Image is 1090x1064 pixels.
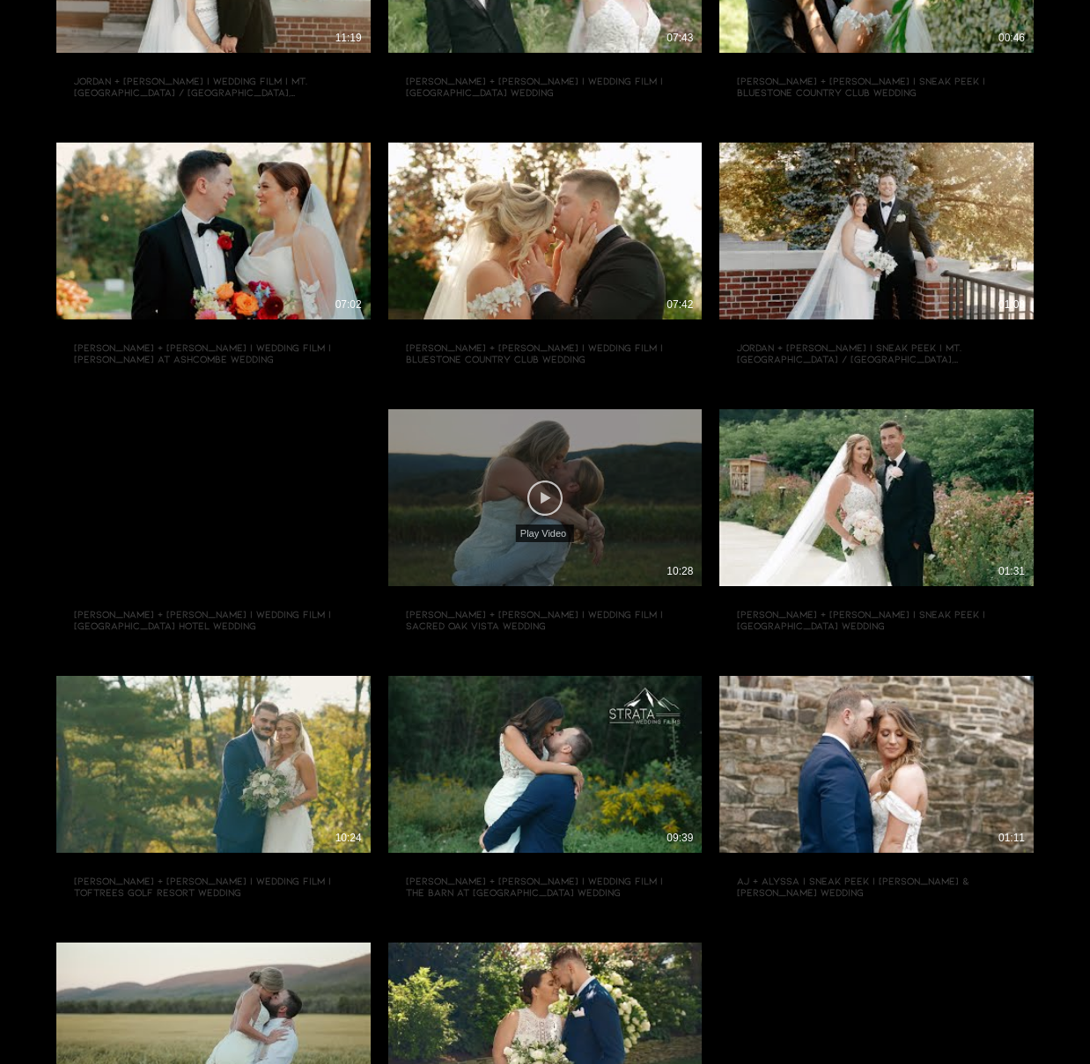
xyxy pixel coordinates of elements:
div: 07:43 [667,32,693,44]
h3: Jordan + [PERSON_NAME] | Wedding Film | Mt. [GEOGRAPHIC_DATA] / [GEOGRAPHIC_DATA], [GEOGRAPHIC_DA... [74,74,353,99]
div: 01:08 [998,298,1025,311]
h3: [PERSON_NAME] + [PERSON_NAME] | Wedding Film | Sacred Oak Vista Wedding [406,607,685,632]
div: 09:39 [667,832,693,844]
div: 00:46 [998,32,1025,44]
button: [PERSON_NAME] + [PERSON_NAME] | Wedding Film | Toftrees Golf Resort Wedding [56,853,371,899]
div: 01:11 [998,832,1025,844]
h3: Jordan + [PERSON_NAME] | Sneak Peek | Mt. [GEOGRAPHIC_DATA] / [GEOGRAPHIC_DATA], [GEOGRAPHIC_DATA... [737,341,1016,365]
div: Play Video [516,525,574,542]
button: Play Video [527,481,563,516]
h3: [PERSON_NAME] + [PERSON_NAME] | Wedding Film | [GEOGRAPHIC_DATA] Wedding [406,74,685,99]
h3: [PERSON_NAME] + [PERSON_NAME] | Wedding Film | [PERSON_NAME] at Ashcombe Wedding [74,341,353,365]
iframe: Albert + Morgan | Wedding Film | Yorktowne Hotel Wedding [56,409,371,586]
button: AJ + Alyssa | Sneak Peek | [PERSON_NAME] & [PERSON_NAME] Wedding [719,853,1034,899]
h3: [PERSON_NAME] + [PERSON_NAME] | Sneak Peek | Bluestone Country Club Wedding [737,74,1016,99]
button: Jordan + [PERSON_NAME] | Wedding Film | Mt. [GEOGRAPHIC_DATA] / [GEOGRAPHIC_DATA], [GEOGRAPHIC_DA... [56,53,371,99]
h3: [PERSON_NAME] + [PERSON_NAME] | Wedding Film | Bluestone Country Club Wedding [406,341,685,365]
h3: [PERSON_NAME] + [PERSON_NAME] | Sneak Peek | [GEOGRAPHIC_DATA] Wedding [737,607,1016,632]
button: [PERSON_NAME] + [PERSON_NAME] | Wedding Film | The Barn at [GEOGRAPHIC_DATA] Wedding [388,853,703,899]
button: [PERSON_NAME] + [PERSON_NAME] | Wedding Film | [PERSON_NAME] at Ashcombe Wedding [56,319,371,365]
div: 07:42 [667,298,693,311]
button: Jordan + [PERSON_NAME] | Sneak Peek | Mt. [GEOGRAPHIC_DATA] / [GEOGRAPHIC_DATA], [GEOGRAPHIC_DATA... [719,319,1034,365]
div: 10:28 [667,565,693,577]
button: [PERSON_NAME] + [PERSON_NAME] | Sneak Peek | [GEOGRAPHIC_DATA] Wedding [719,586,1034,632]
h3: AJ + Alyssa | Sneak Peek | [PERSON_NAME] & [PERSON_NAME] Wedding [737,874,1016,899]
div: 11:19 [335,32,362,44]
button: [PERSON_NAME] + [PERSON_NAME] | Wedding Film | Sacred Oak Vista Wedding [388,586,703,632]
h3: [PERSON_NAME] + [PERSON_NAME] | Wedding Film | Toftrees Golf Resort Wedding [74,874,353,899]
button: [PERSON_NAME] + [PERSON_NAME] | Sneak Peek | Bluestone Country Club Wedding [719,53,1034,99]
button: [PERSON_NAME] + [PERSON_NAME] | Wedding Film | [GEOGRAPHIC_DATA] Wedding [388,53,703,99]
div: 07:02 [335,298,362,311]
h3: [PERSON_NAME] + [PERSON_NAME] | Wedding Film | The Barn at [GEOGRAPHIC_DATA] Wedding [406,874,685,899]
button: [PERSON_NAME] + [PERSON_NAME] | Wedding Film | Bluestone Country Club Wedding [388,319,703,365]
div: 10:24 [335,832,362,844]
div: 01:31 [998,565,1025,577]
